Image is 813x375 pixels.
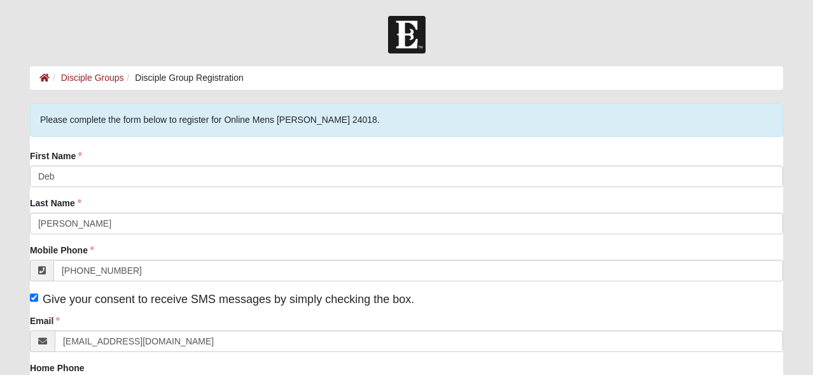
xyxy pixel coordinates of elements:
[124,71,244,85] li: Disciple Group Registration
[30,294,38,302] input: Give your consent to receive SMS messages by simply checking the box.
[43,293,414,306] span: Give your consent to receive SMS messages by simply checking the box.
[30,103,783,137] div: Please complete the form below to register for Online Mens [PERSON_NAME] 24018.
[388,16,426,53] img: Church of Eleven22 Logo
[30,315,60,327] label: Email
[30,150,82,162] label: First Name
[30,244,94,257] label: Mobile Phone
[30,362,85,374] label: Home Phone
[30,197,81,209] label: Last Name
[61,73,124,83] a: Disciple Groups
